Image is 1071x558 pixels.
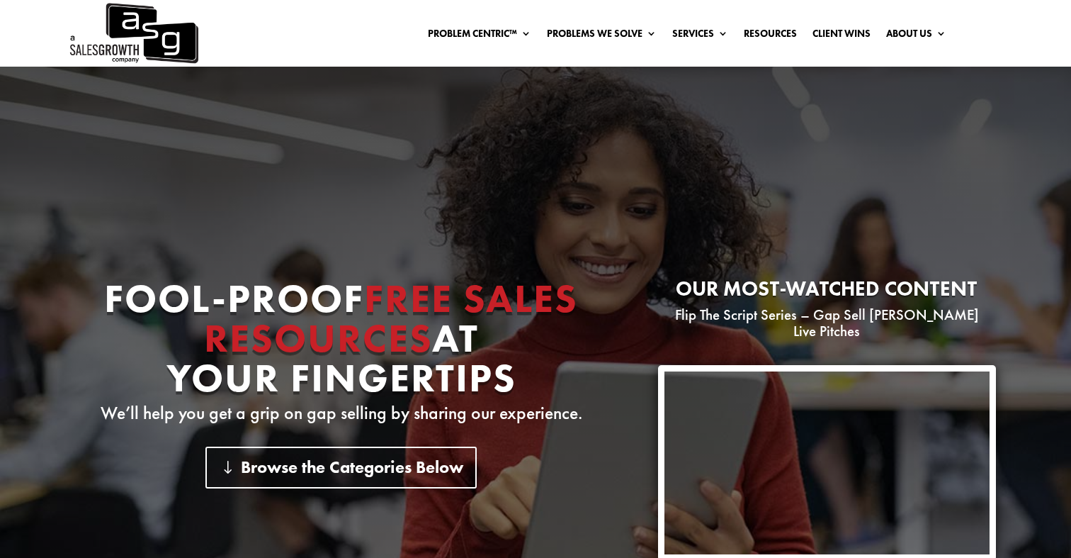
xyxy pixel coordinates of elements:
h2: Our most-watched content [658,279,996,306]
a: Problem Centric™ [428,28,531,44]
span: Free Sales Resources [204,273,579,364]
p: Flip The Script Series – Gap Sell [PERSON_NAME] Live Pitches [658,306,996,340]
h1: Fool-proof At Your Fingertips [75,279,607,405]
a: Resources [744,28,797,44]
a: Services [672,28,728,44]
a: Problems We Solve [547,28,657,44]
p: We’ll help you get a grip on gap selling by sharing our experience. [75,405,607,422]
a: Client Wins [812,28,871,44]
a: Browse the Categories Below [205,447,477,489]
a: About Us [886,28,946,44]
